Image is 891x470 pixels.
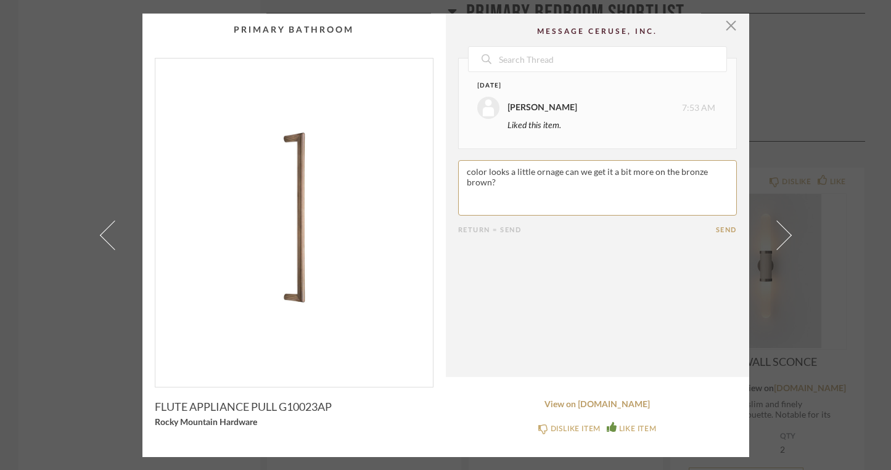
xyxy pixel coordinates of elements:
[155,400,332,413] span: FLUTE APPLIANCE PULL G10023AP
[507,101,577,115] div: [PERSON_NAME]
[551,423,601,435] div: DISLIKE ITEM
[155,59,433,377] div: 0
[619,423,656,435] div: LIKE ITEM
[477,81,692,91] div: [DATE]
[507,119,715,132] div: Liked this item.
[716,226,737,234] button: Send
[458,400,737,410] a: View on [DOMAIN_NAME]
[498,47,726,71] input: Search Thread
[155,418,433,428] div: Rocky Mountain Hardware
[458,226,716,234] div: Return = Send
[155,59,433,377] img: 3c4e95f7-266a-46b5-9e45-2fe5e65db918_1000x1000.jpg
[477,97,715,119] div: 7:53 AM
[719,14,744,38] button: Close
